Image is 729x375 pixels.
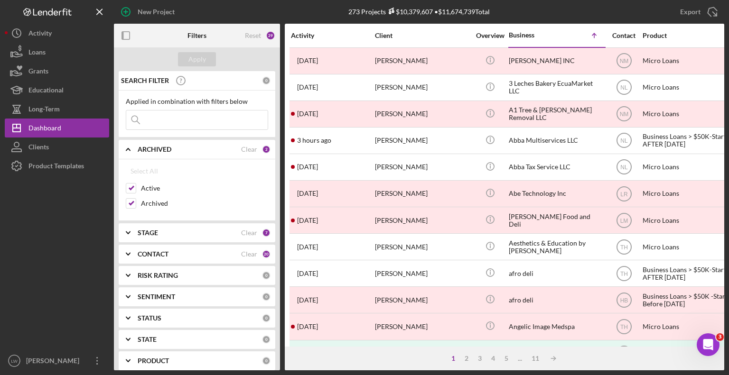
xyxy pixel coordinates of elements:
[509,48,604,73] div: [PERSON_NAME] INC
[262,357,271,365] div: 0
[241,229,257,237] div: Clear
[375,32,470,39] div: Client
[138,229,158,237] b: STAGE
[297,137,331,144] time: 2025-10-01 19:55
[262,271,271,280] div: 0
[472,32,508,39] div: Overview
[620,217,628,224] text: LM
[28,137,49,159] div: Clients
[262,145,271,154] div: 2
[138,146,171,153] b: ARCHIVED
[680,2,701,21] div: Export
[188,52,206,66] div: Apply
[28,43,46,64] div: Loans
[141,199,268,208] label: Archived
[375,287,470,312] div: [PERSON_NAME]
[509,31,556,39] div: Business
[486,355,500,362] div: 4
[620,297,628,303] text: HB
[262,229,271,237] div: 7
[187,32,206,39] b: Filters
[5,43,109,62] a: Loans
[620,270,628,277] text: TH
[447,355,460,362] div: 1
[11,358,18,364] text: LW
[513,355,527,362] div: ...
[241,250,257,258] div: Clear
[619,111,628,118] text: NM
[375,341,470,366] div: [PERSON_NAME]
[297,163,318,171] time: 2025-09-25 23:23
[297,190,318,197] time: 2025-07-08 20:34
[5,137,109,156] button: Clients
[348,8,490,16] div: 273 Projects • $11,674,739 Total
[262,76,271,85] div: 0
[28,24,52,45] div: Activity
[375,128,470,153] div: [PERSON_NAME]
[178,52,216,66] button: Apply
[131,162,158,181] div: Select All
[241,146,257,153] div: Clear
[671,2,724,21] button: Export
[126,98,268,105] div: Applied in combination with filters below
[500,355,513,362] div: 5
[5,156,109,175] button: Product Templates
[291,32,374,39] div: Activity
[375,234,470,259] div: [PERSON_NAME]
[24,351,85,373] div: [PERSON_NAME]
[138,2,175,21] div: New Project
[262,293,271,301] div: 0
[297,323,318,330] time: 2024-08-26 19:13
[716,333,724,341] span: 3
[138,250,168,258] b: CONTACT
[28,62,48,83] div: Grants
[5,24,109,43] button: Activity
[138,314,161,322] b: STATUS
[375,314,470,339] div: [PERSON_NAME]
[28,156,84,178] div: Product Templates
[375,208,470,233] div: [PERSON_NAME]
[245,32,261,39] div: Reset
[509,341,604,366] div: Anthony's Enterprises, LLC
[28,81,64,102] div: Educational
[114,2,184,21] button: New Project
[5,81,109,100] button: Educational
[606,32,642,39] div: Contact
[138,357,169,365] b: PRODUCT
[509,128,604,153] div: Abba Multiservices LLC
[375,48,470,73] div: [PERSON_NAME]
[28,100,60,121] div: Long-Term
[473,355,486,362] div: 3
[386,8,433,16] div: $10,379,607
[297,270,318,277] time: 2025-09-23 15:59
[375,261,470,286] div: [PERSON_NAME]
[619,58,628,64] text: NM
[375,75,470,100] div: [PERSON_NAME]
[297,110,318,118] time: 2024-11-14 20:18
[5,119,109,137] button: Dashboard
[509,208,604,233] div: [PERSON_NAME] Food and Deli
[527,355,544,362] div: 11
[620,137,628,144] text: NL
[126,162,163,181] button: Select All
[509,155,604,180] div: Abba Tax Service LLC
[5,100,109,119] button: Long-Term
[266,31,275,40] div: 29
[28,119,61,140] div: Dashboard
[375,155,470,180] div: [PERSON_NAME]
[297,296,318,304] time: 2025-05-06 22:51
[138,272,178,279] b: RISK RATING
[262,335,271,344] div: 0
[509,287,604,312] div: afro deli
[620,164,628,171] text: NL
[509,75,604,100] div: 3 Leches Bakery EcuaMarket LLC
[620,324,628,330] text: TH
[375,181,470,206] div: [PERSON_NAME]
[460,355,473,362] div: 2
[509,261,604,286] div: afro deli
[138,336,157,343] b: STATE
